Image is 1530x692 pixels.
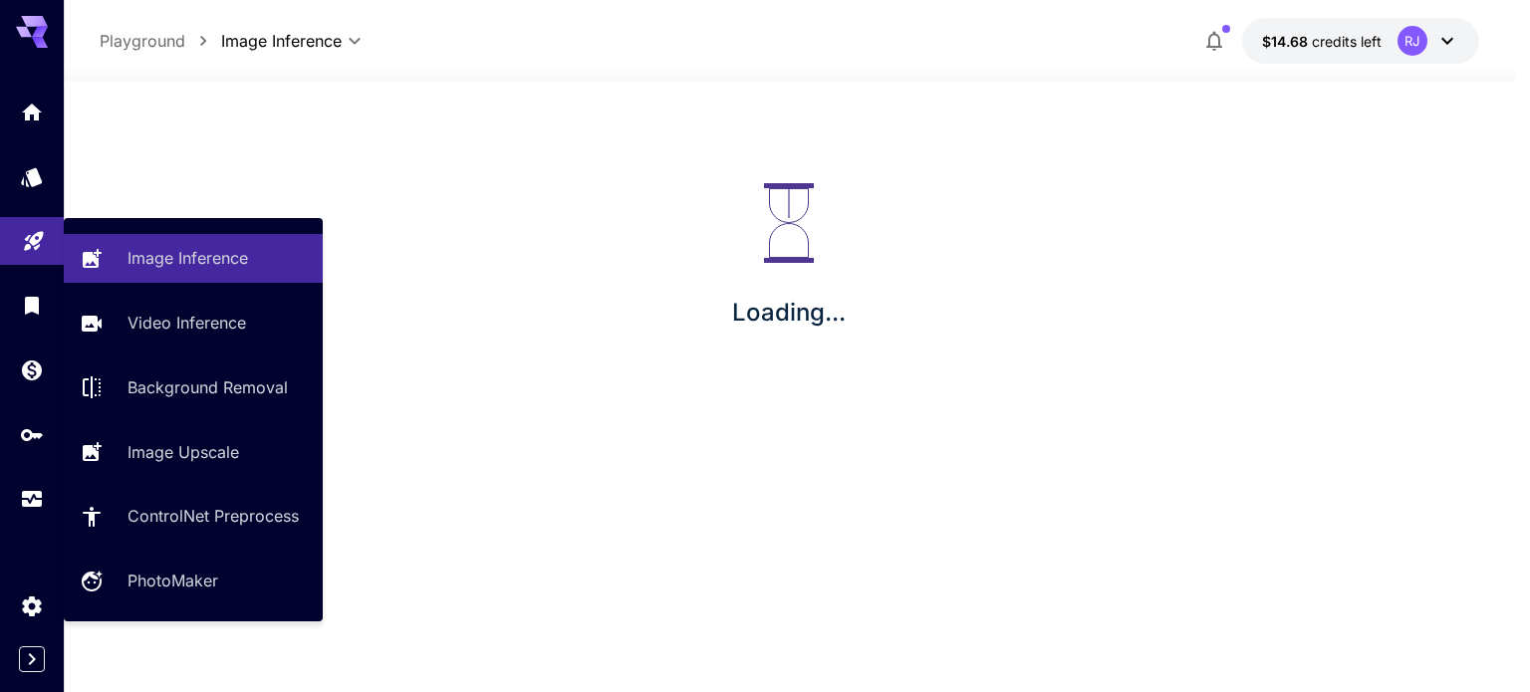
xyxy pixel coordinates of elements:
[100,29,221,53] nav: breadcrumb
[127,311,246,335] p: Video Inference
[127,569,218,592] p: PhotoMaker
[20,293,44,318] div: Library
[732,295,846,331] p: Loading...
[20,487,44,512] div: Usage
[127,440,239,464] p: Image Upscale
[1262,33,1312,50] span: $14.68
[64,234,323,283] a: Image Inference
[20,422,44,447] div: API Keys
[127,375,288,399] p: Background Removal
[19,646,45,672] button: Expand sidebar
[1242,18,1479,64] button: $14.67667
[20,100,44,124] div: Home
[64,492,323,541] a: ControlNet Preprocess
[64,299,323,347] a: Video Inference
[64,557,323,605] a: PhotoMaker
[20,593,44,618] div: Settings
[22,222,46,247] div: Playground
[221,29,342,53] span: Image Inference
[127,246,248,270] p: Image Inference
[64,363,323,412] a: Background Removal
[1262,31,1382,52] div: $14.67667
[20,357,44,382] div: Wallet
[1312,33,1382,50] span: credits left
[20,164,44,189] div: Models
[100,29,185,53] p: Playground
[64,427,323,476] a: Image Upscale
[127,504,299,528] p: ControlNet Preprocess
[1398,26,1427,56] div: RJ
